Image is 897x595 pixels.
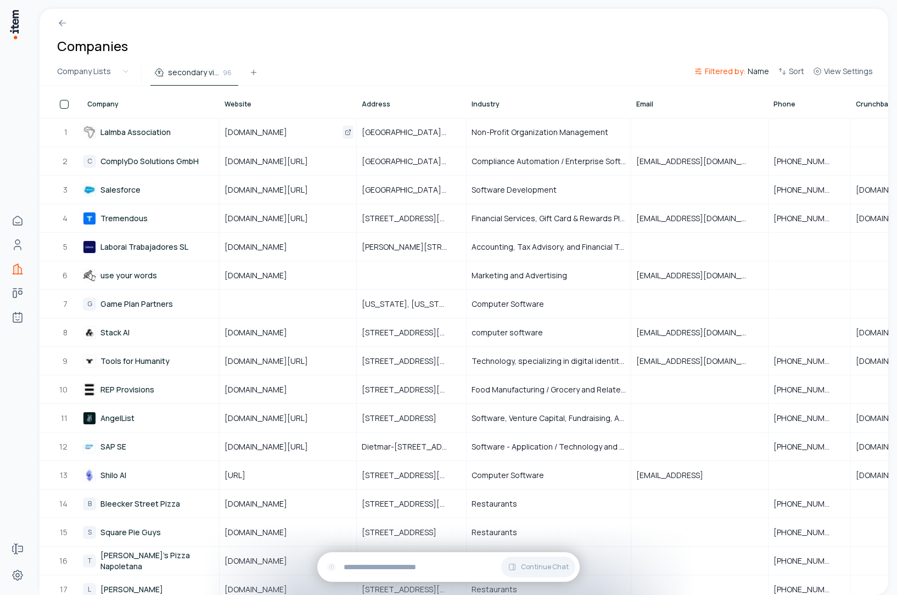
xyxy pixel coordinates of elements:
img: Salesforce [83,183,96,197]
button: Sort [773,65,809,85]
span: [EMAIL_ADDRESS][DOMAIN_NAME] [636,356,763,367]
a: Contacts [7,234,29,256]
span: Food Manufacturing / Grocery and Related Product Merchant Wholesalers / Regenerative Meat and Foo... [472,384,626,395]
span: 11 [61,413,69,424]
span: 5 [63,242,69,252]
a: deals [7,282,29,304]
a: Companies [7,258,29,280]
span: Software, Venture Capital, Fundraising, Angel Investment, Startup Ecosystem [472,413,626,424]
span: [DOMAIN_NAME] [225,498,300,509]
a: Stack AI [83,319,218,346]
span: Email [636,100,653,109]
span: 13 [60,470,69,481]
a: Forms [7,538,29,560]
a: AngelList [83,405,218,431]
span: [DOMAIN_NAME][URL] [225,441,321,452]
h1: Companies [57,37,128,55]
span: [PHONE_NUMBER] [773,441,845,452]
span: Address [362,100,390,109]
img: Tremendous [83,212,96,225]
span: 2 [63,156,69,167]
span: 6 [63,270,69,281]
div: T [83,554,96,568]
span: 7 [63,299,69,310]
span: [PHONE_NUMBER] [773,527,845,538]
span: [GEOGRAPHIC_DATA], [GEOGRAPHIC_DATA] [362,156,461,167]
img: AngelList [83,412,96,425]
span: Phone [773,100,795,109]
span: [EMAIL_ADDRESS][DOMAIN_NAME] [636,270,763,281]
span: Continue Chat [521,563,569,571]
span: [DOMAIN_NAME] [225,555,300,566]
span: [DOMAIN_NAME] [225,242,300,252]
a: Laborai Trabajadores SL [83,233,218,260]
img: Lalmba Association [83,126,96,139]
img: REP Provisions [83,383,96,396]
span: Website [225,100,251,109]
span: Restaurants [472,498,517,509]
span: [STREET_ADDRESS][US_STATE] [362,356,461,367]
a: REP Provisions [83,376,218,403]
a: Home [7,210,29,232]
span: [STREET_ADDRESS][US_STATE] [362,470,461,481]
span: 14 [59,498,69,509]
img: Stack AI [83,326,96,339]
span: 16 [59,555,69,566]
img: use your words [83,269,96,282]
span: Compliance Automation / Enterprise Software [472,156,626,167]
a: SAP SE [83,433,218,460]
img: SAP SE [83,440,96,453]
span: Technology, specializing in digital identity, blockchain, and AI technology development [472,356,626,367]
span: Financial Services, Gift Card & Rewards Platform, Business/Productivity Software, Credit Cards & ... [472,213,626,224]
span: Computer Software [472,299,544,310]
span: Restaurants [472,584,517,595]
span: [EMAIL_ADDRESS][DOMAIN_NAME] [636,327,763,338]
span: [STREET_ADDRESS][US_STATE] [362,213,461,224]
a: Tremendous [83,205,218,232]
span: 1 [64,127,69,138]
span: [EMAIL_ADDRESS] [636,470,716,481]
span: [EMAIL_ADDRESS][DOMAIN_NAME] [636,213,763,224]
span: Non-Profit Organization Management [472,127,608,138]
span: Name [748,66,769,77]
span: Computer Software [472,470,544,481]
span: [PHONE_NUMBER] [773,584,845,595]
a: GGame Plan Partners [83,290,218,317]
span: [STREET_ADDRESS][US_STATE] [362,384,461,395]
span: [URL] [225,470,259,481]
a: BBleecker Street Pizza [83,490,218,517]
span: [GEOGRAPHIC_DATA], [STREET_ADDRESS] [362,184,461,195]
span: [DOMAIN_NAME] [225,270,300,281]
img: Tools for Humanity [83,355,96,368]
span: 12 [59,441,69,452]
a: Shilo AI [83,462,218,489]
span: [STREET_ADDRESS][PERSON_NAME] [362,584,461,595]
span: 17 [60,584,69,595]
div: B [83,497,96,510]
span: Crunchbase [856,100,896,109]
span: 9 [63,356,69,367]
span: [PHONE_NUMBER] [773,156,845,167]
span: Filtered by: [705,66,745,77]
span: [STREET_ADDRESS][US_STATE] [362,498,461,509]
span: 8 [63,327,69,338]
a: SSquare Pie Guys [83,519,218,546]
span: [PHONE_NUMBER] [773,184,845,195]
span: [US_STATE], [US_STATE], [GEOGRAPHIC_DATA] [362,299,461,310]
button: View Settings [809,65,877,85]
img: Laborai Trabajadores SL [83,240,96,254]
span: [PHONE_NUMBER] [773,498,845,509]
a: Salesforce [83,176,218,203]
a: Agents [7,306,29,328]
button: Continue Chat [501,557,575,577]
span: [PERSON_NAME][STREET_ADDRESS] [362,242,461,252]
span: [DOMAIN_NAME][URL] [225,156,321,167]
div: Continue Chat [317,552,580,582]
img: Item Brain Logo [9,9,20,40]
span: [DOMAIN_NAME] [225,584,300,595]
span: Software Development [472,184,557,195]
span: [PHONE_NUMBER] [773,413,845,424]
button: Filtered by:Name [689,65,773,85]
img: Shilo AI [83,469,96,482]
span: 4 [63,213,69,224]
